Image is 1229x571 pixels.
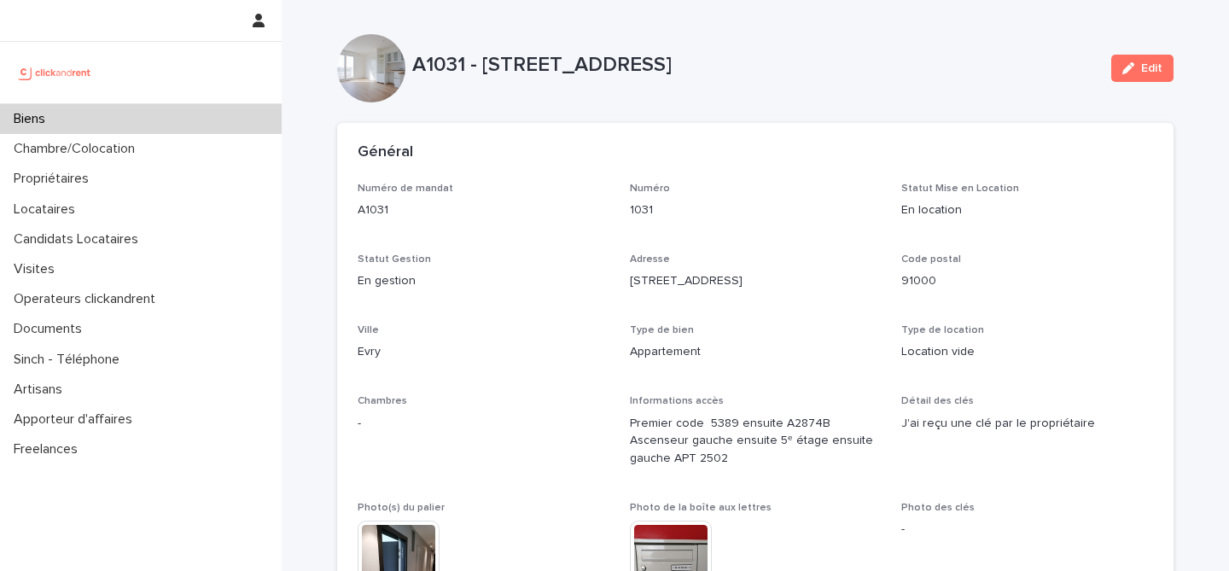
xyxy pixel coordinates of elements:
span: Code postal [901,254,961,265]
p: En gestion [358,272,609,290]
span: Ville [358,325,379,335]
p: Appartement [630,343,882,361]
p: Chambre/Colocation [7,141,149,157]
p: Propriétaires [7,171,102,187]
p: Apporteur d'affaires [7,411,146,428]
p: - [901,521,1153,539]
span: Type de location [901,325,984,335]
span: Adresse [630,254,670,265]
p: Evry [358,343,609,361]
p: Visites [7,261,68,277]
p: Documents [7,321,96,337]
span: Photo(s) du palier [358,503,445,513]
span: Photo des clés [901,503,975,513]
p: Location vide [901,343,1153,361]
h2: Général [358,143,413,162]
span: Photo de la boîte aux lettres [630,503,772,513]
p: En location [901,201,1153,219]
p: Artisans [7,382,76,398]
p: Candidats Locataires [7,231,152,248]
p: 1031 [630,201,882,219]
span: Statut Gestion [358,254,431,265]
button: Edit [1111,55,1174,82]
span: Edit [1141,62,1162,74]
span: Numéro [630,184,670,194]
span: Informations accès [630,396,724,406]
span: Type de bien [630,325,694,335]
p: 91000 [901,272,1153,290]
p: A1031 [358,201,609,219]
span: Détail des clés [901,396,974,406]
p: - [358,415,609,433]
span: Statut Mise en Location [901,184,1019,194]
span: Numéro de mandat [358,184,453,194]
p: [STREET_ADDRESS] [630,272,882,290]
img: UCB0brd3T0yccxBKYDjQ [14,55,96,90]
p: Locataires [7,201,89,218]
span: Chambres [358,396,407,406]
p: Sinch - Téléphone [7,352,133,368]
p: Operateurs clickandrent [7,291,169,307]
p: J'ai reçu une clé par le propriétaire [901,415,1153,433]
p: Premier code 5389 ensuite A2874B Ascenseur gauche ensuite 5ᵉ étage ensuite gauche APT 2502 [630,415,882,468]
p: A1031 - [STREET_ADDRESS] [412,53,1098,78]
p: Freelances [7,441,91,457]
p: Biens [7,111,59,127]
